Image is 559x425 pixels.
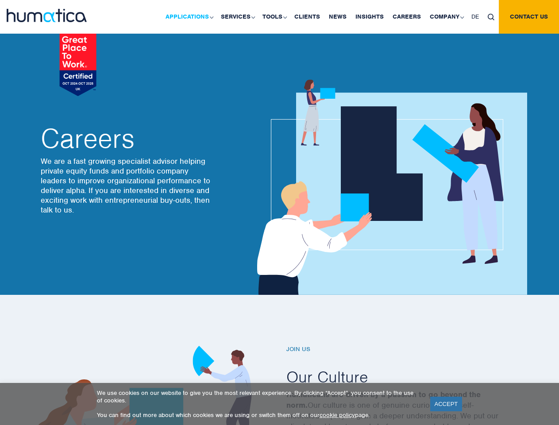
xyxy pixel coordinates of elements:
img: search_icon [488,14,494,20]
h2: Careers [41,125,213,152]
a: ACCEPT [430,397,463,411]
h2: Our Culture [286,367,525,387]
p: You can find out more about which cookies we are using or switch them off on our page. [97,411,419,419]
h6: Join us [286,346,525,353]
p: We use cookies on our website to give you the most relevant experience. By clicking “Accept”, you... [97,389,419,404]
a: cookie policy [320,411,355,419]
img: logo [7,9,87,22]
img: about_banner1 [249,80,527,295]
span: DE [471,13,479,20]
p: We are a fast growing specialist advisor helping private equity funds and portfolio company leade... [41,156,213,215]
